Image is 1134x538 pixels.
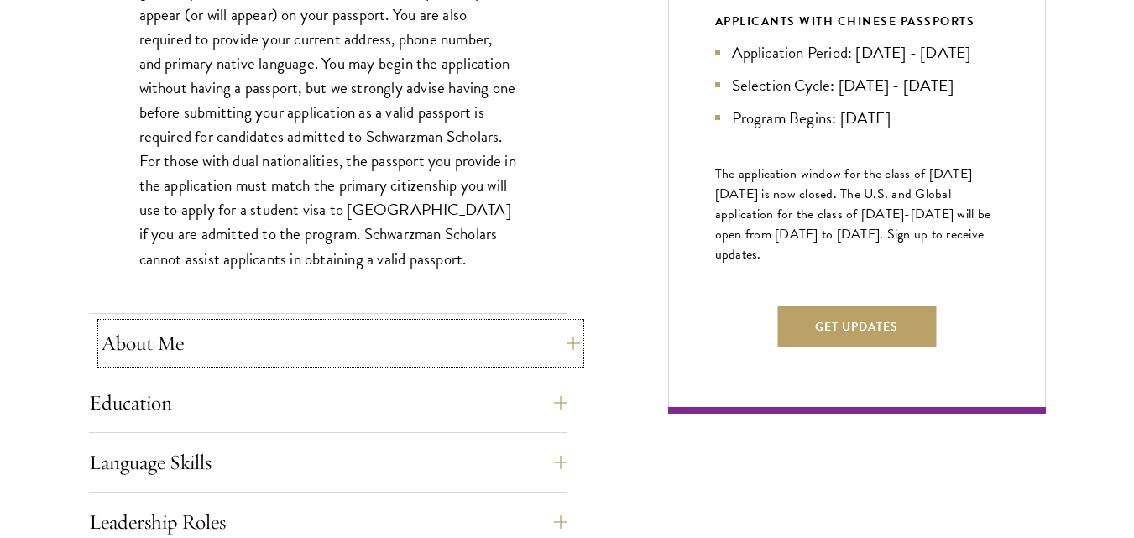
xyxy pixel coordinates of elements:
li: Application Period: [DATE] - [DATE] [715,40,999,65]
li: Selection Cycle: [DATE] - [DATE] [715,73,999,97]
button: About Me [102,323,580,363]
span: The application window for the class of [DATE]-[DATE] is now closed. The U.S. and Global applicat... [715,164,991,264]
div: APPLICANTS WITH CHINESE PASSPORTS [715,11,999,32]
button: Get Updates [777,306,936,347]
button: Education [89,383,567,423]
button: Language Skills [89,442,567,483]
li: Program Begins: [DATE] [715,106,999,130]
